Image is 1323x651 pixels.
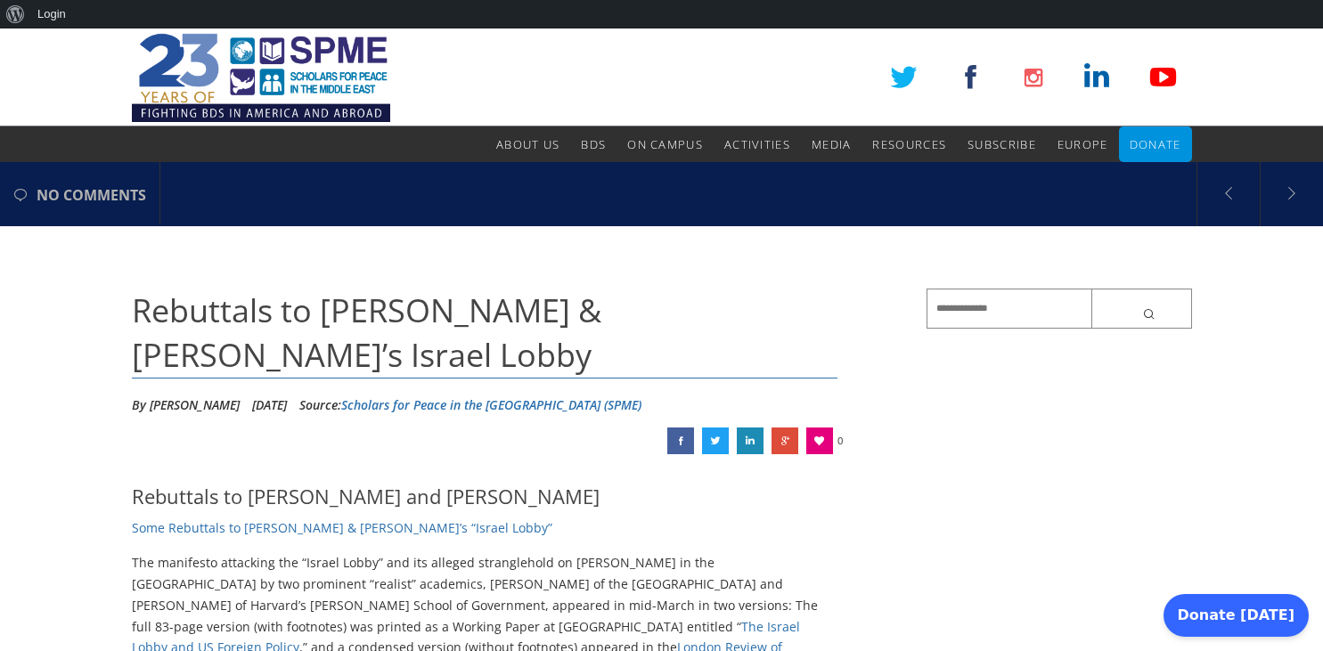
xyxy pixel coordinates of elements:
[37,164,146,226] span: no comments
[299,392,641,419] div: Source:
[581,126,606,162] a: BDS
[812,126,852,162] a: Media
[1058,136,1108,152] span: Europe
[837,427,843,454] span: 0
[132,289,601,377] span: Rebuttals to [PERSON_NAME] & [PERSON_NAME]’s Israel Lobby
[667,427,694,454] a: Rebuttals to Mearsheimer & Walt’s Israel Lobby
[872,136,946,152] span: Resources
[772,427,798,454] a: Rebuttals to Mearsheimer & Walt’s Israel Lobby
[968,126,1036,162] a: Subscribe
[1130,126,1181,162] a: Donate
[581,136,606,152] span: BDS
[1130,136,1181,152] span: Donate
[496,126,559,162] a: About Us
[724,136,790,152] span: Activities
[132,483,838,510] h4: Rebuttals to [PERSON_NAME] and [PERSON_NAME]
[724,126,790,162] a: Activities
[627,126,703,162] a: On Campus
[252,392,287,419] li: [DATE]
[496,136,559,152] span: About Us
[341,396,641,413] a: Scholars for Peace in the [GEOGRAPHIC_DATA] (SPME)
[132,519,552,536] a: Some Rebuttals to [PERSON_NAME] & [PERSON_NAME]’s “Israel Lobby”
[872,126,946,162] a: Resources
[702,427,729,454] a: Rebuttals to Mearsheimer & Walt’s Israel Lobby
[737,427,764,454] a: Rebuttals to Mearsheimer & Walt’s Israel Lobby
[132,28,390,126] img: SPME
[812,136,852,152] span: Media
[1058,126,1108,162] a: Europe
[627,136,703,152] span: On Campus
[968,136,1036,152] span: Subscribe
[132,392,240,419] li: By [PERSON_NAME]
